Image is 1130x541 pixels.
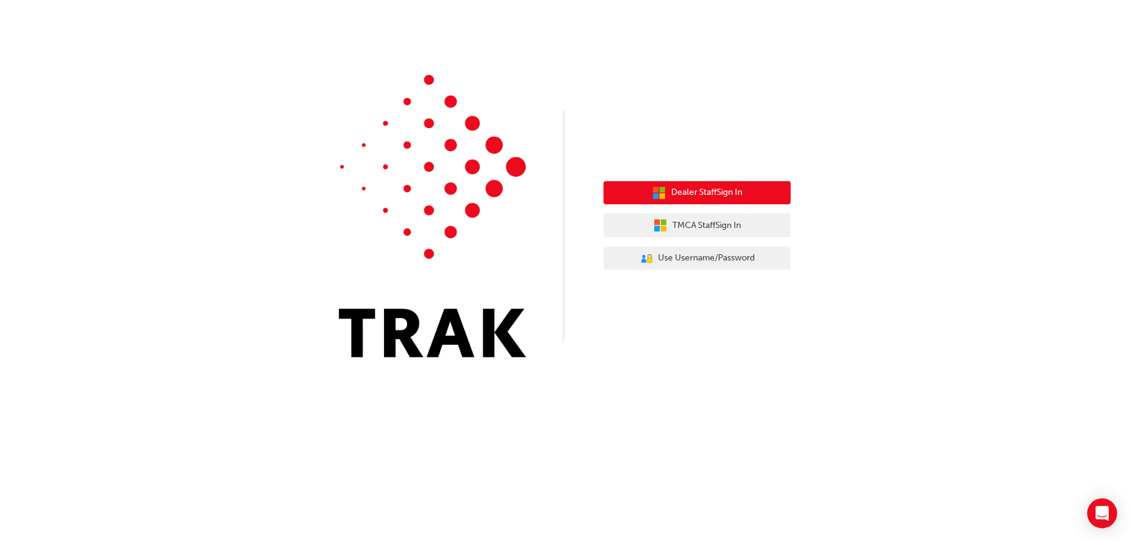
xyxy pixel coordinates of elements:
button: Dealer StaffSign In [604,181,791,205]
span: Use Username/Password [659,251,755,266]
button: Use Username/Password [604,247,791,270]
div: Open Intercom Messenger [1088,499,1118,529]
span: TMCA Staff Sign In [672,219,741,233]
span: Dealer Staff Sign In [671,186,742,200]
img: Trak [339,75,526,357]
button: TMCA StaffSign In [604,214,791,237]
